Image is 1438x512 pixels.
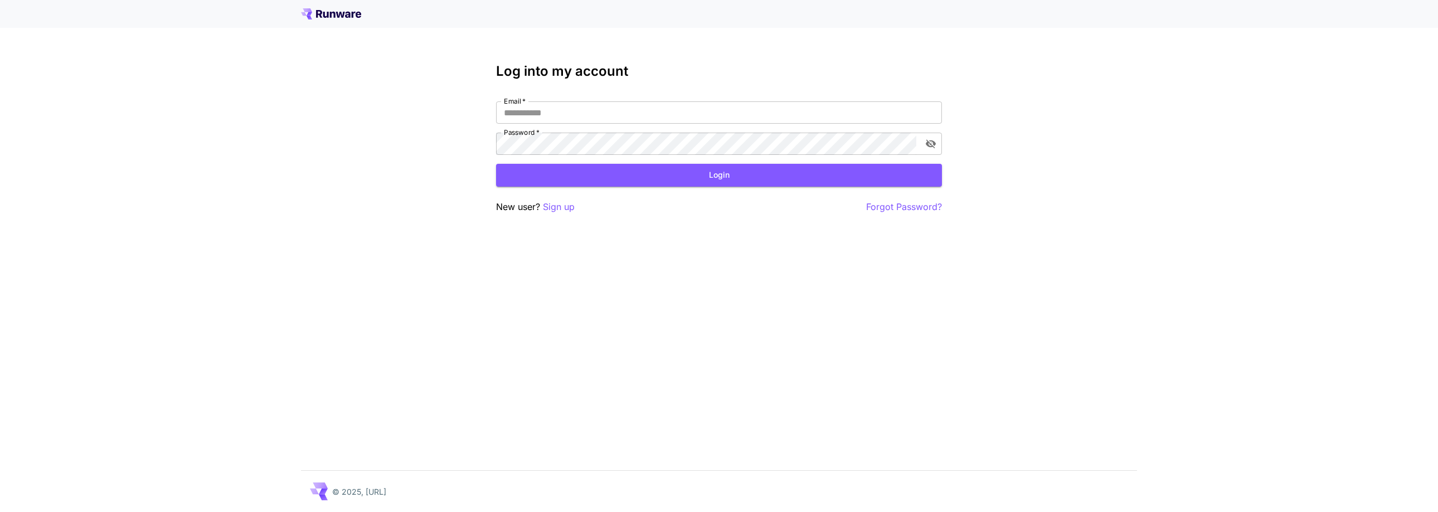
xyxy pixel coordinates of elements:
[921,134,941,154] button: toggle password visibility
[504,128,540,137] label: Password
[496,164,942,187] button: Login
[496,64,942,79] h3: Log into my account
[496,200,575,214] p: New user?
[332,486,386,498] p: © 2025, [URL]
[504,96,526,106] label: Email
[866,200,942,214] button: Forgot Password?
[543,200,575,214] button: Sign up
